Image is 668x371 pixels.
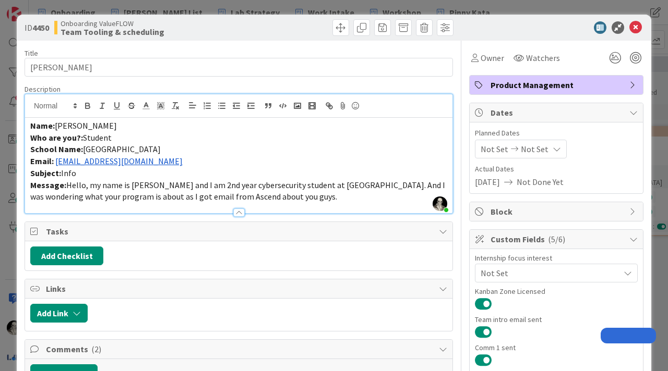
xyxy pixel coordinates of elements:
b: 4450 [32,22,49,33]
span: Description [25,84,61,94]
strong: Email: [30,156,54,166]
b: Team Tooling & scheduling [61,28,164,36]
span: Product Management [491,79,624,91]
strong: School Name: [30,144,83,154]
span: [DATE] [475,176,500,188]
strong: Who are you?: [30,132,83,143]
span: Planned Dates [475,128,638,139]
span: [PERSON_NAME] [55,120,117,131]
span: Not Set [521,143,548,155]
strong: Name: [30,120,55,131]
span: ID [25,21,49,34]
div: Comm 1 sent [475,344,638,351]
img: 5slRnFBaanOLW26e9PW3UnY7xOjyexml.jpeg [433,196,447,211]
span: Student [83,132,112,143]
span: Owner [481,52,504,64]
span: Watchers [526,52,560,64]
span: Dates [491,106,624,119]
span: Onboarding ValueFLOW [61,19,164,28]
span: Links [46,282,434,295]
span: [GEOGRAPHIC_DATA] [83,144,161,154]
span: Not Set [481,267,619,279]
input: type card name here... [25,58,453,77]
a: [EMAIL_ADDRESS][DOMAIN_NAME] [55,156,183,166]
span: Tasks [46,225,434,238]
strong: Message: [30,180,66,190]
label: Title [25,48,38,58]
div: Internship focus interest [475,254,638,262]
span: Info [61,168,76,178]
span: ( 5/6 ) [548,234,565,244]
button: Add Checklist [30,246,103,265]
div: Kanban Zone Licensed [475,288,638,295]
span: ( 2 ) [91,344,101,354]
span: Actual Dates [475,164,638,175]
button: Add Link [30,304,88,323]
span: Comments [46,343,434,355]
span: Not Done Yet [517,176,564,188]
span: Custom Fields [491,233,624,245]
span: Block [491,205,624,218]
span: Not Set [481,143,508,155]
div: Team intro email sent [475,316,638,323]
strong: Subject: [30,168,61,178]
span: Hello, my name is [PERSON_NAME] and I am 2nd year cybersecurity student at [GEOGRAPHIC_DATA]. And... [30,180,447,202]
